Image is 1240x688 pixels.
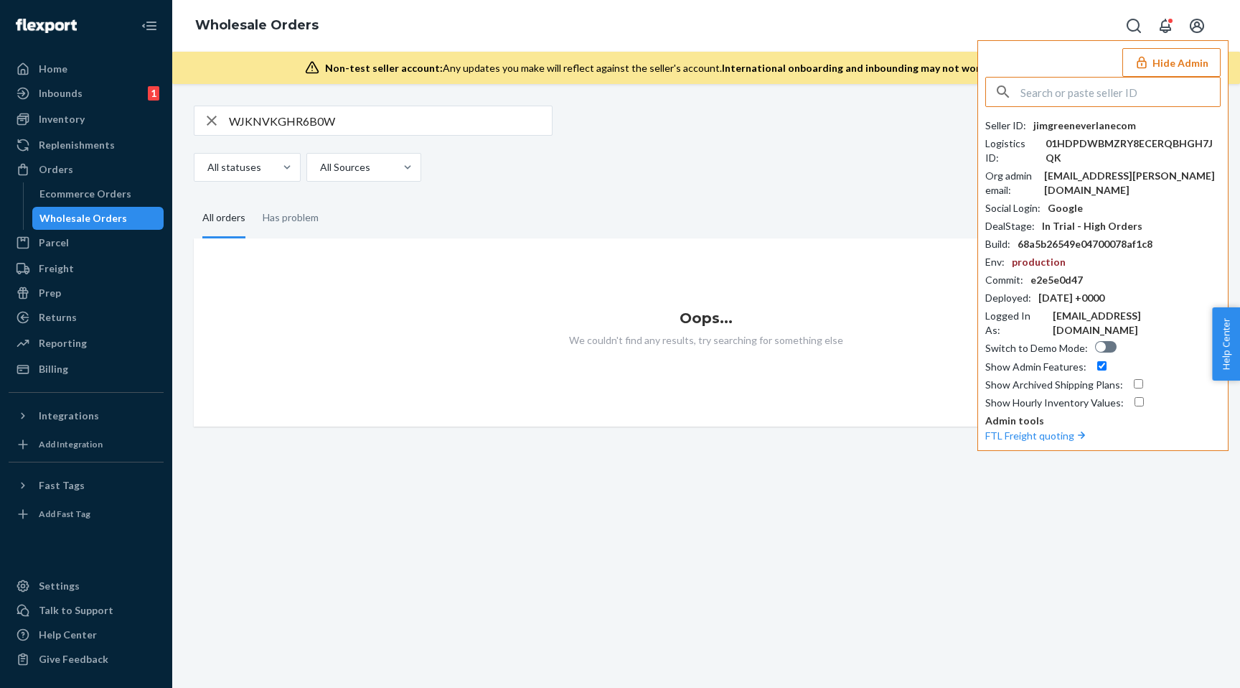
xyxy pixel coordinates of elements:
[985,219,1035,233] div: DealStage :
[1046,136,1221,165] div: 01HDPDWBMZRY8ECERQBHGH7JQK
[206,160,207,175] input: All statuses
[135,11,164,40] button: Close Navigation
[1122,48,1221,77] button: Hide Admin
[9,108,164,131] a: Inventory
[985,429,1089,442] a: FTL Freight quoting
[1038,291,1104,305] div: [DATE] +0000
[39,86,83,101] div: Inbounds
[985,201,1041,215] div: Social Login :
[1033,118,1136,133] div: jimgreeneverlanecom
[9,599,164,622] a: Talk to Support
[39,579,80,593] div: Settings
[325,61,1094,75] div: Any updates you make will reflect against the seller's account.
[1020,78,1220,106] input: Search or paste seller ID
[9,82,164,105] a: Inbounds1
[39,162,73,177] div: Orders
[9,257,164,280] a: Freight
[39,508,90,520] div: Add Fast Tag
[39,603,113,618] div: Talk to Support
[1183,11,1211,40] button: Open account menu
[1042,219,1142,233] div: In Trial - High Orders
[9,158,164,181] a: Orders
[39,478,85,493] div: Fast Tags
[39,438,103,450] div: Add Integration
[9,474,164,497] button: Fast Tags
[9,503,164,526] a: Add Fast Tag
[1048,201,1083,215] div: Google
[1012,255,1066,269] div: production
[9,332,164,355] a: Reporting
[985,378,1123,392] div: Show Archived Shipping Plans :
[985,273,1023,287] div: Commit :
[985,414,1221,428] p: Admin tools
[1053,309,1221,338] div: [EMAIL_ADDRESS][DOMAIN_NAME]
[9,282,164,305] a: Prep
[184,5,330,47] ol: breadcrumbs
[194,333,1218,348] p: We couldn't find any results, try searching for something else
[325,62,443,74] span: Non-test seller account:
[39,261,74,276] div: Freight
[9,134,164,157] a: Replenishments
[9,433,164,456] a: Add Integration
[985,360,1086,374] div: Show Admin Features :
[985,169,1037,197] div: Org admin email :
[985,255,1005,269] div: Env :
[1018,237,1152,251] div: 68a5b26549e04700078af1c8
[39,652,108,666] div: Give Feedback
[9,358,164,381] a: Billing
[985,396,1124,410] div: Show Hourly Inventory Values :
[1212,307,1240,381] button: Help Center
[39,211,127,226] div: Wholesale Orders
[1044,169,1221,197] div: [EMAIL_ADDRESS][PERSON_NAME][DOMAIN_NAME]
[9,575,164,598] a: Settings
[1119,11,1148,40] button: Open Search Box
[9,623,164,646] a: Help Center
[985,309,1046,338] div: Logged In As :
[39,236,69,250] div: Parcel
[16,19,77,33] img: Flexport logo
[319,160,320,175] input: All Sources
[32,182,164,205] a: Ecommerce Orders
[1030,273,1083,287] div: e2e5e0d47
[195,17,319,33] a: Wholesale Orders
[263,199,319,236] div: Has problem
[39,628,97,642] div: Help Center
[9,404,164,427] button: Integrations
[9,57,164,80] a: Home
[985,341,1088,355] div: Switch to Demo Mode :
[722,62,1094,74] span: International onboarding and inbounding may not work during impersonation.
[39,286,61,300] div: Prep
[985,291,1031,305] div: Deployed :
[148,86,159,101] div: 1
[202,199,245,238] div: All orders
[39,187,131,201] div: Ecommerce Orders
[9,648,164,671] button: Give Feedback
[39,112,85,126] div: Inventory
[39,409,99,423] div: Integrations
[39,336,87,350] div: Reporting
[985,136,1038,165] div: Logistics ID :
[229,106,552,135] input: Search orders
[194,310,1218,326] h1: Oops...
[985,118,1026,133] div: Seller ID :
[39,138,115,152] div: Replenishments
[32,207,164,230] a: Wholesale Orders
[39,62,67,76] div: Home
[39,310,77,325] div: Returns
[9,231,164,254] a: Parcel
[985,237,1010,251] div: Build :
[39,362,68,376] div: Billing
[1151,11,1180,40] button: Open notifications
[9,306,164,329] a: Returns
